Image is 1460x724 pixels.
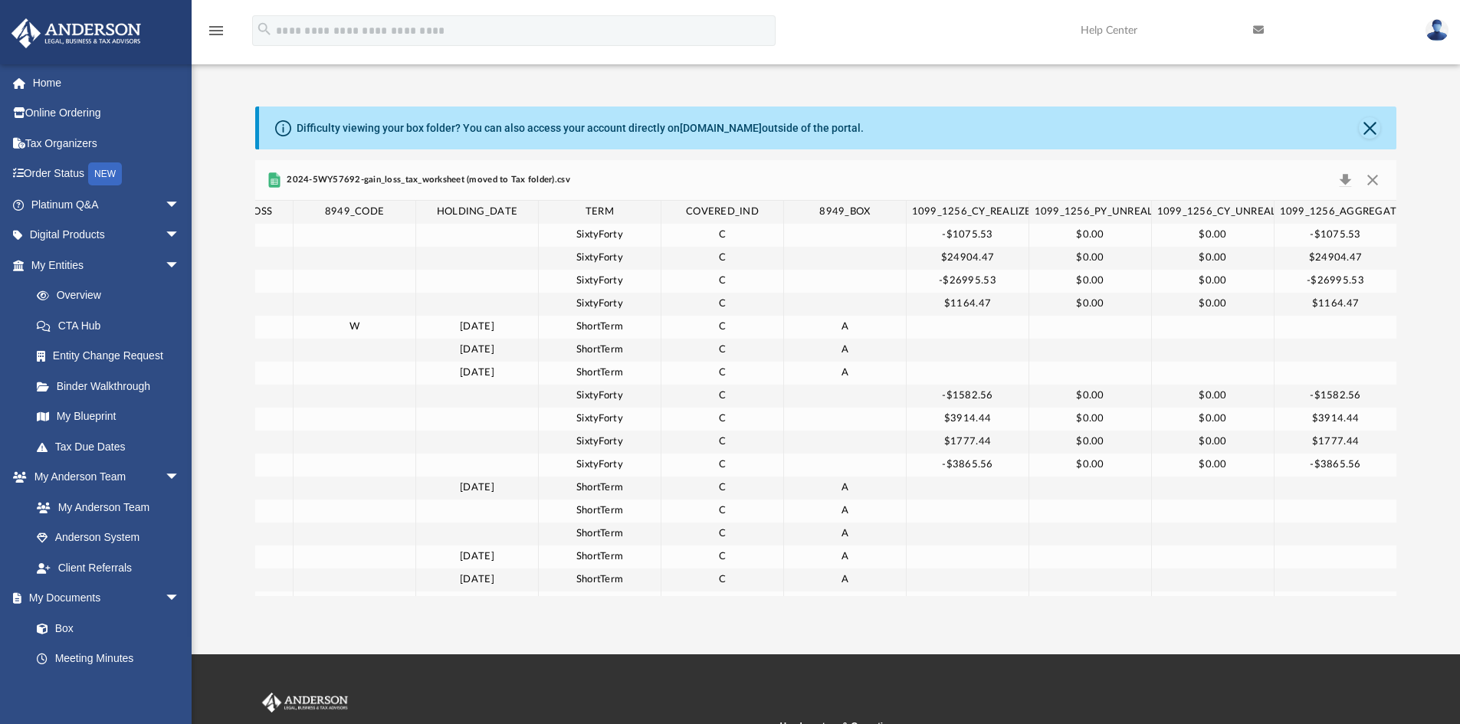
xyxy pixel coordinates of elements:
span: 2024-5WY57692-gain_loss_tax_worksheet (moved to Tax folder).csv [284,173,570,187]
div: 8949_BOX [784,201,907,224]
div: [DATE] [416,339,539,362]
div: SixtyForty [539,431,661,454]
span: arrow_drop_down [165,250,195,281]
div: SixtyForty [539,224,661,247]
div: 1099_1256_PY_UNREALIZED [1029,201,1152,224]
div: ShortTerm [539,545,661,568]
div: $0.00 [1152,408,1275,431]
div: SixtyForty [539,454,661,477]
a: Tax Organizers [11,128,203,159]
div: $0.00 [1029,385,1152,408]
div: A [784,568,907,591]
div: -$1075.53 [907,224,1029,247]
div: $0.00 [1152,385,1275,408]
div: $0.00 [1152,247,1275,270]
div: C [661,523,784,545]
div: [DATE] [416,591,539,614]
div: C [661,500,784,523]
div: SixtyForty [539,293,661,316]
div: 1099_1256_AGGREGATE [1275,201,1397,224]
span: arrow_drop_down [165,583,195,614]
div: [DATE] [416,545,539,568]
div: $1164.47 [907,293,1029,316]
div: C [661,270,784,293]
div: C [661,293,784,316]
div: C [661,477,784,500]
div: $0.00 [1029,454,1152,477]
div: C [661,431,784,454]
div: $0.00 [1152,270,1275,293]
a: [DOMAIN_NAME] [680,122,762,134]
div: -$1075.53 [1275,224,1397,247]
div: $0.00 [1152,454,1275,477]
a: menu [207,29,225,40]
div: [DATE] [416,316,539,339]
button: Download [1331,169,1359,191]
span: arrow_drop_down [165,220,195,251]
div: $1777.44 [907,431,1029,454]
div: -$3865.56 [1275,454,1397,477]
div: $3914.44 [1275,408,1397,431]
div: $0.00 [1029,270,1152,293]
a: CTA Hub [21,310,203,341]
div: $1777.44 [1275,431,1397,454]
div: A [784,339,907,362]
div: Difficulty viewing your box folder? You can also access your account directly on outside of the p... [297,120,864,136]
div: -$26995.53 [1275,270,1397,293]
div: $0.00 [1152,293,1275,316]
a: Client Referrals [21,552,195,583]
div: ShortTerm [539,591,661,614]
a: Order StatusNEW [11,159,203,190]
div: ShortTerm [539,339,661,362]
div: 1099_1256_CY_REALIZED [907,201,1029,224]
a: Overview [21,280,203,311]
div: C [661,545,784,568]
img: User Pic [1426,19,1449,41]
div: $0.00 [1029,431,1152,454]
a: My Documentsarrow_drop_down [11,583,195,614]
div: File preview [255,201,1397,596]
div: A [784,523,907,545]
a: Meeting Minutes [21,644,195,674]
a: Home [11,67,203,98]
a: My Anderson Team [21,492,188,523]
div: SixtyForty [539,385,661,408]
div: -$1582.56 [1275,385,1397,408]
div: 8949_CODE [294,201,416,224]
div: C [661,316,784,339]
div: SixtyForty [539,270,661,293]
div: $3914.44 [907,408,1029,431]
div: C [661,224,784,247]
div: W [294,316,416,339]
div: A [784,477,907,500]
div: C [661,568,784,591]
div: [DATE] [416,362,539,385]
div: TERM [539,201,661,224]
img: Anderson Advisors Platinum Portal [7,18,146,48]
div: -$3865.56 [907,454,1029,477]
div: ShortTerm [539,362,661,385]
div: $0.00 [1029,408,1152,431]
a: Tax Due Dates [21,431,203,462]
div: ShortTerm [539,500,661,523]
div: $0.00 [1029,247,1152,270]
div: HOLDING_DATE [416,201,539,224]
div: C [661,339,784,362]
div: [DATE] [416,568,539,591]
button: Close [1359,117,1380,139]
span: arrow_drop_down [165,189,195,221]
a: My Anderson Teamarrow_drop_down [11,462,195,493]
a: Entity Change Request [21,341,203,372]
div: C [661,362,784,385]
div: Preview [255,160,1397,596]
div: ShortTerm [539,477,661,500]
div: NEW [88,162,122,185]
div: $24904.47 [907,247,1029,270]
div: $24904.47 [1275,247,1397,270]
div: -$1582.56 [907,385,1029,408]
div: C [661,591,784,614]
div: A [784,362,907,385]
div: [DATE] [416,477,539,500]
div: SixtyForty [539,408,661,431]
img: Anderson Advisors Platinum Portal [259,693,351,713]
